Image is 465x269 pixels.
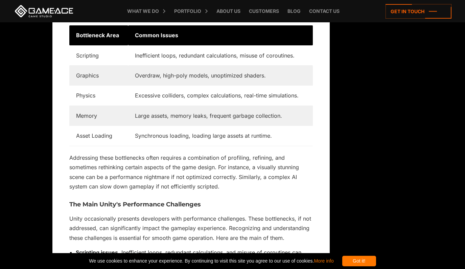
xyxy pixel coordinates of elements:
[128,66,313,86] td: Overdraw, high-poly models, unoptimized shaders.
[128,86,313,106] td: Excessive colliders, complex calculations, real-time simulations.
[314,258,333,264] a: More info
[69,86,128,106] td: Physics
[69,126,128,146] td: Asset Loading
[386,4,451,19] a: Get in touch
[69,153,313,192] p: Addressing these bottlenecks often requires a combination of profiling, refining, and sometimes r...
[69,106,128,126] td: Memory
[69,201,313,208] h3: The Main Unity's Performance Challenges
[128,45,313,65] td: Inefficient loops, redundant calculations, misuse of coroutines.
[69,214,313,243] p: Unity occasionally presents developers with performance challenges. These bottlenecks, if not add...
[76,249,118,256] strong: Scripting issues
[69,45,128,65] td: Scripting
[342,256,376,266] div: Got it!
[135,32,178,39] strong: Common Issues
[89,256,333,266] span: We use cookies to enhance your experience. By continuing to visit this site you agree to our use ...
[128,106,313,126] td: Large assets, memory leaks, frequent garbage collection.
[76,248,313,267] li: . Inefficient loops, redundant calculations, and misuse of coroutines can slow down game logic.
[69,66,128,86] td: Graphics
[128,126,313,146] td: Synchronous loading, loading large assets at runtime.
[76,32,119,39] strong: Bottleneck Area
